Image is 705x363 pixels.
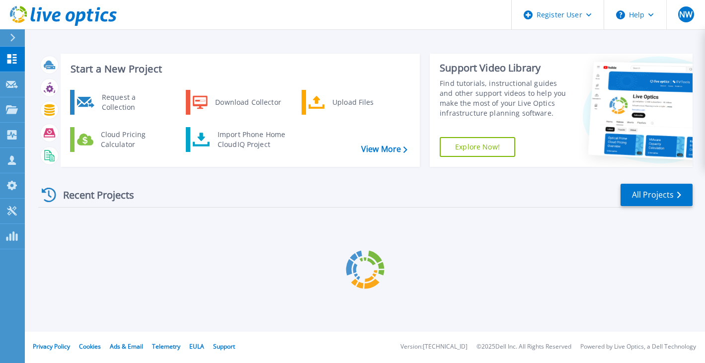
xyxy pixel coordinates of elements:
a: Request a Collection [70,90,172,115]
div: Cloud Pricing Calculator [96,130,169,149]
a: Cookies [79,342,101,351]
div: Support Video Library [440,62,571,74]
li: Version: [TECHNICAL_ID] [400,344,468,350]
a: Upload Files [302,90,403,115]
span: NW [679,10,693,18]
h3: Start a New Project [71,64,407,74]
div: Find tutorials, instructional guides and other support videos to help you make the most of your L... [440,78,571,118]
div: Recent Projects [38,183,148,207]
a: Telemetry [152,342,180,351]
a: Cloud Pricing Calculator [70,127,172,152]
a: View More [361,145,407,154]
div: Download Collector [210,92,285,112]
a: EULA [189,342,204,351]
div: Request a Collection [97,92,169,112]
a: Support [213,342,235,351]
a: All Projects [621,184,693,206]
a: Explore Now! [440,137,515,157]
li: © 2025 Dell Inc. All Rights Reserved [476,344,571,350]
div: Import Phone Home CloudIQ Project [213,130,290,149]
a: Ads & Email [110,342,143,351]
a: Privacy Policy [33,342,70,351]
li: Powered by Live Optics, a Dell Technology [580,344,696,350]
div: Upload Files [327,92,401,112]
a: Download Collector [186,90,288,115]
